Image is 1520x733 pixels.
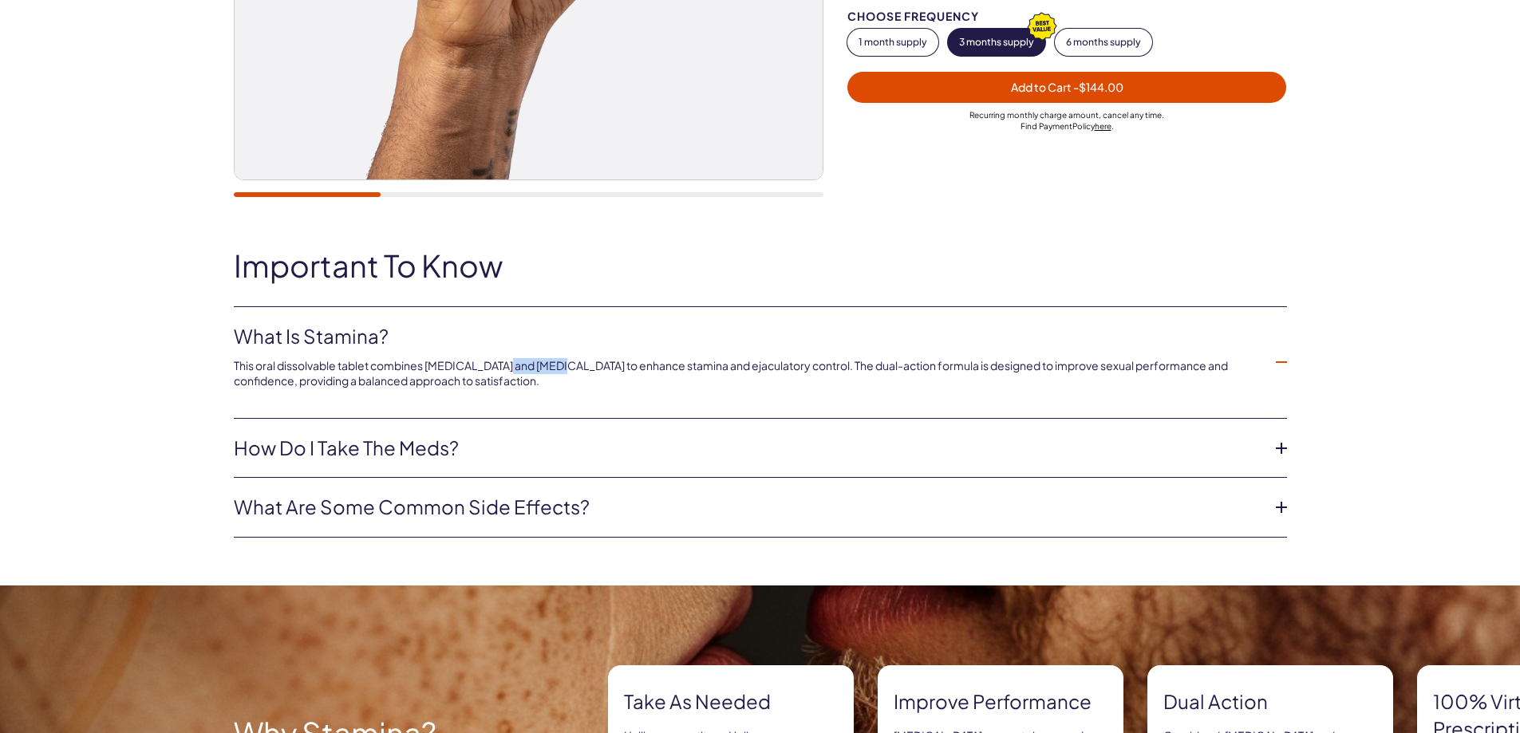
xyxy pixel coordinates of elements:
button: 3 months supply [948,29,1045,56]
strong: Take As needed [624,688,838,715]
a: here [1095,121,1111,131]
a: What are some common side effects? [234,494,1261,521]
button: Add to Cart -$144.00 [847,72,1287,103]
p: This oral dissolvable tablet combines [MEDICAL_DATA] and [MEDICAL_DATA] to enhance stamina and ej... [234,358,1261,389]
span: Find Payment [1021,121,1072,131]
span: - $144.00 [1073,80,1123,94]
a: What Is Stamina? [234,323,1261,350]
strong: Improve Performance [894,688,1107,715]
h2: Important To Know [234,249,1287,282]
div: Recurring monthly charge amount , cancel any time. Policy . [847,109,1287,132]
button: 1 month supply [847,29,938,56]
strong: Dual Action [1163,688,1377,715]
div: Choose Frequency [847,10,1287,22]
span: Add to Cart [1011,80,1123,94]
button: 6 months supply [1055,29,1152,56]
a: How do I take the Meds? [234,435,1261,462]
